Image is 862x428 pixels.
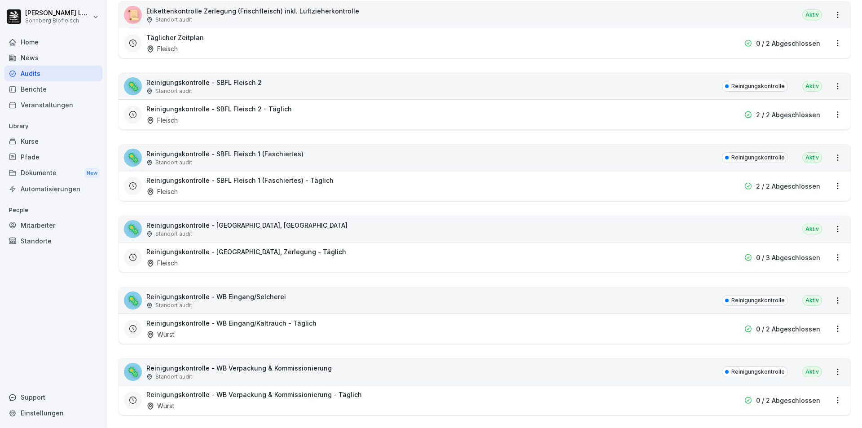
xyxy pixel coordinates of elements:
[756,181,820,191] p: 2 / 2 Abgeschlossen
[146,149,303,159] p: Reinigungskontrolle - SBFL Fleisch 1 (Faschiertes)
[756,253,820,262] p: 0 / 3 Abgeschlossen
[146,187,178,196] div: Fleisch
[155,230,192,238] p: Standort audit
[4,133,102,149] a: Kurse
[146,247,346,256] h3: Reinigungskontrolle - [GEOGRAPHIC_DATA], Zerlegung - Täglich
[4,66,102,81] a: Audits
[155,16,192,24] p: Standort audit
[802,295,822,306] div: Aktiv
[802,9,822,20] div: Aktiv
[731,368,785,376] p: Reinigungskontrolle
[4,389,102,405] div: Support
[155,87,192,95] p: Standort audit
[731,82,785,90] p: Reinigungskontrolle
[802,224,822,234] div: Aktiv
[146,258,178,268] div: Fleisch
[4,119,102,133] p: Library
[124,77,142,95] div: 🦠
[4,81,102,97] a: Berichte
[124,6,142,24] div: 📜
[4,50,102,66] a: News
[4,165,102,181] div: Dokumente
[756,39,820,48] p: 0 / 2 Abgeschlossen
[146,318,317,328] h3: Reinigungskontrolle - WB Eingang/Kaltrauch - Täglich
[25,18,91,24] p: Sonnberg Biofleisch
[84,168,100,178] div: New
[155,301,192,309] p: Standort audit
[146,33,204,42] h3: Täglicher Zeitplan
[25,9,91,17] p: [PERSON_NAME] Lumetsberger
[146,115,178,125] div: Fleisch
[4,165,102,181] a: DokumenteNew
[4,405,102,421] a: Einstellungen
[124,363,142,381] div: 🦠
[4,203,102,217] p: People
[146,292,286,301] p: Reinigungskontrolle - WB Eingang/Selcherei
[4,217,102,233] a: Mitarbeiter
[4,233,102,249] a: Standorte
[124,291,142,309] div: 🦠
[4,97,102,113] a: Veranstaltungen
[146,78,262,87] p: Reinigungskontrolle - SBFL Fleisch 2
[155,373,192,381] p: Standort audit
[802,152,822,163] div: Aktiv
[146,176,334,185] h3: Reinigungskontrolle - SBFL Fleisch 1 (Faschiertes) - Täglich
[146,104,292,114] h3: Reinigungskontrolle - SBFL Fleisch 2 - Täglich
[124,149,142,167] div: 🦠
[124,220,142,238] div: 🦠
[146,44,178,53] div: Fleisch
[146,390,362,399] h3: Reinigungskontrolle - WB Verpackung & Kommissionierung - Täglich
[146,221,347,230] p: Reinigungskontrolle - [GEOGRAPHIC_DATA], [GEOGRAPHIC_DATA]
[146,363,332,373] p: Reinigungskontrolle - WB Verpackung & Kommissionierung
[4,181,102,197] a: Automatisierungen
[731,154,785,162] p: Reinigungskontrolle
[4,149,102,165] a: Pfade
[146,330,174,339] div: Wurst
[756,110,820,119] p: 2 / 2 Abgeschlossen
[802,81,822,92] div: Aktiv
[756,324,820,334] p: 0 / 2 Abgeschlossen
[4,34,102,50] a: Home
[802,366,822,377] div: Aktiv
[155,159,192,167] p: Standort audit
[146,6,359,16] p: Etikettenkontrolle Zerlegung (Frischfleisch) inkl. Luftzieherkontrolle
[146,401,174,410] div: Wurst
[731,296,785,304] p: Reinigungskontrolle
[756,396,820,405] p: 0 / 2 Abgeschlossen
